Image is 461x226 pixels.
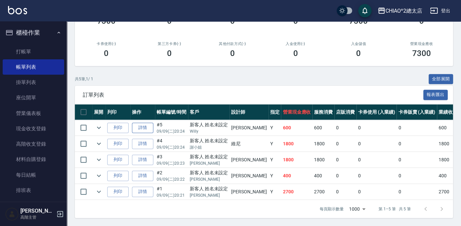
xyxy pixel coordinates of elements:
[3,183,64,198] a: 排班表
[190,128,228,134] p: Willy
[386,7,422,15] div: CHIAO^2總太店
[3,59,64,75] a: 帳單列表
[20,214,54,220] p: 高階主管
[281,120,312,136] td: 600
[334,168,356,184] td: 0
[209,42,256,46] h2: 其他付款方式(-)
[356,136,397,152] td: 0
[83,92,423,98] span: 訂單列表
[190,144,228,150] p: 謝小姐
[269,168,281,184] td: Y
[157,192,186,198] p: 09/09 (二) 20:21
[281,136,312,152] td: 1800
[281,168,312,184] td: 400
[437,136,459,152] td: 1800
[132,155,153,165] a: 詳情
[312,168,334,184] td: 400
[335,42,382,46] h2: 入金儲值
[269,136,281,152] td: Y
[132,187,153,197] a: 詳情
[312,184,334,200] td: 2700
[356,49,361,58] h3: 0
[375,4,425,18] button: CHIAO^2總太店
[104,49,109,58] h3: 0
[132,123,153,133] a: 詳情
[107,187,129,197] button: 列印
[229,152,268,168] td: [PERSON_NAME]
[3,90,64,105] a: 座位開單
[269,104,281,120] th: 指定
[83,42,130,46] h2: 卡券使用(-)
[423,91,448,98] a: 報表匯出
[167,49,172,58] h3: 0
[312,152,334,168] td: 1800
[229,104,268,120] th: 設計師
[20,208,54,214] h5: [PERSON_NAME]
[107,171,129,181] button: 列印
[229,168,268,184] td: [PERSON_NAME]
[346,200,368,218] div: 1000
[94,171,104,181] button: expand row
[94,139,104,149] button: expand row
[312,136,334,152] td: 1800
[3,167,64,183] a: 每日結帳
[94,187,104,197] button: expand row
[3,44,64,59] a: 打帳單
[334,184,356,200] td: 0
[5,207,19,221] img: Person
[107,155,129,165] button: 列印
[281,152,312,168] td: 1800
[356,120,397,136] td: 0
[281,184,312,200] td: 2700
[358,4,371,17] button: save
[190,160,228,166] p: [PERSON_NAME]
[437,104,459,120] th: 業績收入
[412,49,431,58] h3: 7300
[146,42,193,46] h2: 第三方卡券(-)
[230,49,235,58] h3: 0
[334,104,356,120] th: 店販消費
[155,152,188,168] td: #3
[334,136,356,152] td: 0
[157,128,186,134] p: 09/09 (二) 20:24
[429,74,453,84] button: 全部展開
[229,120,268,136] td: [PERSON_NAME]
[437,168,459,184] td: 400
[398,42,445,46] h2: 營業現金應收
[397,152,437,168] td: 0
[190,121,228,128] div: 新客人 姓名未設定
[269,152,281,168] td: Y
[155,136,188,152] td: #4
[356,104,397,120] th: 卡券使用 (入業績)
[8,6,27,14] img: Logo
[157,176,186,182] p: 09/09 (二) 20:22
[437,184,459,200] td: 2700
[3,75,64,90] a: 掛單列表
[92,104,106,120] th: 展開
[272,42,319,46] h2: 入金使用(-)
[155,104,188,120] th: 帳單編號/時間
[94,123,104,133] button: expand row
[190,192,228,198] p: [PERSON_NAME]
[190,137,228,144] div: 新客人 姓名未設定
[75,76,93,82] p: 共 5 筆, 1 / 1
[107,139,129,149] button: 列印
[155,184,188,200] td: #1
[269,184,281,200] td: Y
[190,153,228,160] div: 新客人 姓名未設定
[312,104,334,120] th: 服務消費
[3,152,64,167] a: 材料自購登錄
[293,49,298,58] h3: 0
[155,168,188,184] td: #2
[229,136,268,152] td: 維尼
[356,168,397,184] td: 0
[397,136,437,152] td: 0
[281,104,312,120] th: 營業現金應收
[3,121,64,136] a: 現金收支登錄
[3,24,64,41] button: 櫃檯作業
[3,198,64,213] a: 現場電腦打卡
[356,152,397,168] td: 0
[107,123,129,133] button: 列印
[397,184,437,200] td: 0
[397,104,437,120] th: 卡券販賣 (入業績)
